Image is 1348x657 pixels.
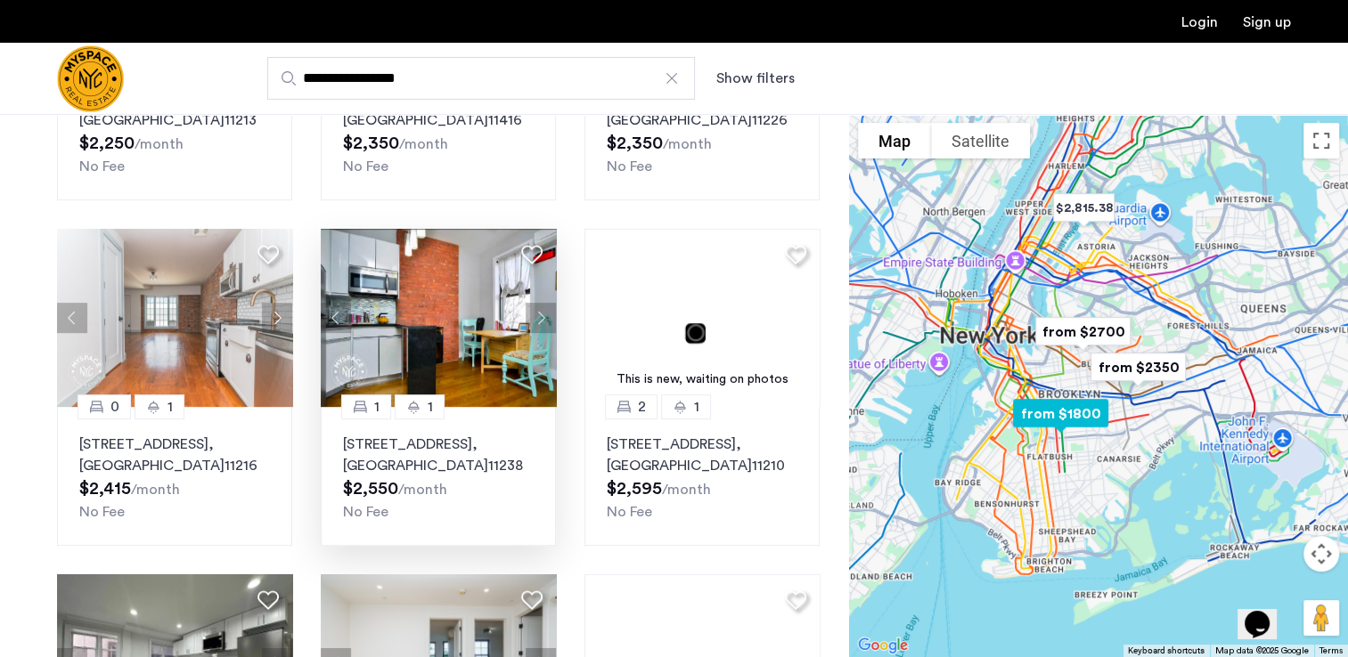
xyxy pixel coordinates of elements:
[57,303,87,333] button: Previous apartment
[1039,181,1129,235] div: $2,815.38
[131,483,180,497] sub: /month
[607,159,652,174] span: No Fee
[343,434,534,476] p: [STREET_ADDRESS] 11238
[1021,304,1145,359] div: from $2700
[57,45,124,112] img: logo
[57,45,124,112] a: Cazamio Logo
[374,396,380,418] span: 1
[1303,123,1339,158] button: Toggle fullscreen view
[1128,645,1205,657] button: Keyboard shortcuts
[1238,586,1295,639] iframe: chat widget
[79,159,125,174] span: No Fee
[584,229,821,407] img: 3.gif
[854,634,912,657] img: Google
[593,370,812,389] div: This is new, waiting on photos
[79,505,125,519] span: No Fee
[79,480,131,498] span: $2,415
[398,483,447,497] sub: /month
[262,303,292,333] button: Next apartment
[694,396,699,418] span: 1
[999,386,1123,441] div: from $1800
[343,505,388,519] span: No Fee
[267,57,695,100] input: Apartment Search
[1076,340,1200,394] div: from $2350
[428,396,433,418] span: 1
[321,407,556,546] a: 11[STREET_ADDRESS], [GEOGRAPHIC_DATA]11238No Fee
[167,396,173,418] span: 1
[931,123,1030,158] button: Show satellite imagery
[1181,15,1218,29] a: Login
[662,483,711,497] sub: /month
[110,396,119,418] span: 0
[57,61,292,200] a: 21[STREET_ADDRESS], [GEOGRAPHIC_DATA]11213No Fee
[1243,15,1291,29] a: Registration
[638,396,646,418] span: 2
[607,480,662,498] span: $2,595
[584,229,821,407] a: This is new, waiting on photos
[716,68,795,89] button: Show or hide filters
[526,303,556,333] button: Next apartment
[321,229,557,407] img: 22_638436060132592220.png
[79,434,270,476] p: [STREET_ADDRESS] 11216
[584,61,820,200] a: 21[STREET_ADDRESS], [GEOGRAPHIC_DATA]11226No Fee
[584,407,820,546] a: 21[STREET_ADDRESS], [GEOGRAPHIC_DATA]11210No Fee
[854,634,912,657] a: Open this area in Google Maps (opens a new window)
[343,159,388,174] span: No Fee
[399,137,448,151] sub: /month
[57,407,292,546] a: 01[STREET_ADDRESS], [GEOGRAPHIC_DATA]11216No Fee
[858,123,931,158] button: Show street map
[1215,646,1309,655] span: Map data ©2025 Google
[1303,536,1339,572] button: Map camera controls
[663,137,712,151] sub: /month
[1303,600,1339,636] button: Drag Pegman onto the map to open Street View
[321,303,351,333] button: Previous apartment
[607,505,652,519] span: No Fee
[79,134,135,152] span: $2,250
[135,137,184,151] sub: /month
[607,434,797,476] p: [STREET_ADDRESS] 11210
[57,229,293,407] img: 1996_638291889864871826.png
[321,61,556,200] a: 21[STREET_ADDRESS], [GEOGRAPHIC_DATA]11416No Fee
[343,134,399,152] span: $2,350
[1319,645,1343,657] a: Terms (opens in new tab)
[607,134,663,152] span: $2,350
[343,480,398,498] span: $2,550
